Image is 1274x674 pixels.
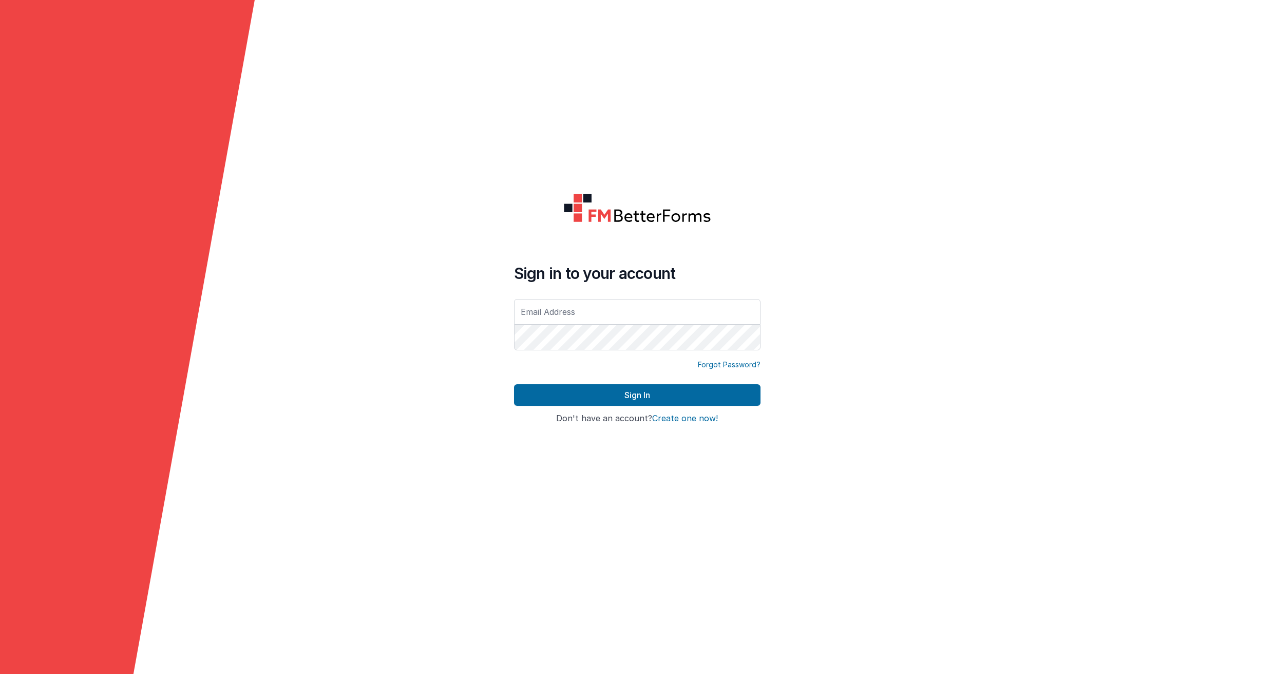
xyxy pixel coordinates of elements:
[514,264,760,283] h4: Sign in to your account
[514,299,760,325] input: Email Address
[514,384,760,406] button: Sign In
[698,360,760,370] a: Forgot Password?
[652,414,718,423] button: Create one now!
[514,414,760,423] h4: Don't have an account?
